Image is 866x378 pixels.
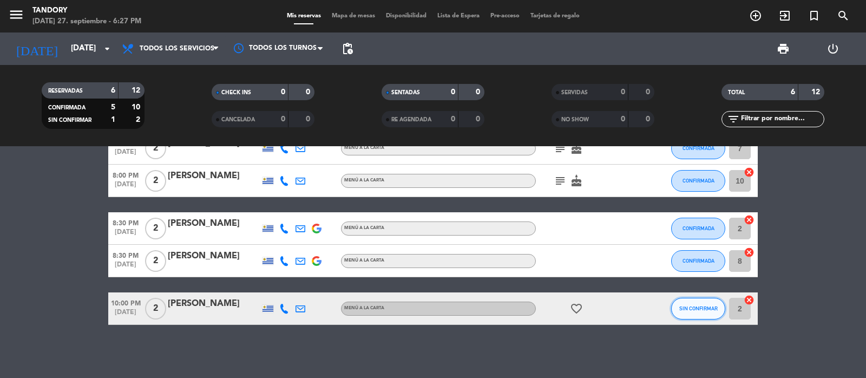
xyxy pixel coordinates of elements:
[111,103,115,111] strong: 5
[646,115,652,123] strong: 0
[451,115,455,123] strong: 0
[391,90,420,95] span: SENTADAS
[683,225,714,231] span: CONFIRMADA
[744,295,755,305] i: cancel
[344,306,384,310] span: MENÚ A LA CARTA
[826,42,839,55] i: power_settings_new
[132,87,142,94] strong: 12
[554,174,567,187] i: subject
[168,297,260,311] div: [PERSON_NAME]
[344,226,384,230] span: MENÚ A LA CARTA
[145,170,166,192] span: 2
[671,250,725,272] button: CONFIRMADA
[48,118,91,123] span: SIN CONFIRMAR
[140,45,214,53] span: Todos los servicios
[621,88,625,96] strong: 0
[808,9,821,22] i: turned_in_not
[108,229,143,241] span: [DATE]
[554,142,567,155] i: subject
[561,90,588,95] span: SERVIDAS
[221,90,251,95] span: CHECK INS
[671,218,725,239] button: CONFIRMADA
[145,298,166,320] span: 2
[671,138,725,159] button: CONFIRMADA
[791,88,795,96] strong: 6
[749,9,762,22] i: add_circle_outline
[646,88,652,96] strong: 0
[108,249,143,261] span: 8:30 PM
[48,105,86,110] span: CONFIRMADA
[671,170,725,192] button: CONFIRMADA
[108,216,143,229] span: 8:30 PM
[221,117,255,122] span: CANCELADA
[740,113,824,125] input: Filtrar por nombre...
[145,250,166,272] span: 2
[744,247,755,258] i: cancel
[108,181,143,193] span: [DATE]
[476,115,482,123] strong: 0
[683,258,714,264] span: CONFIRMADA
[326,13,380,19] span: Mapa de mesas
[8,6,24,23] i: menu
[168,249,260,263] div: [PERSON_NAME]
[108,296,143,309] span: 10:00 PM
[145,138,166,159] span: 2
[312,224,322,233] img: google-logo.png
[728,90,745,95] span: TOTAL
[671,298,725,320] button: SIN CONFIRMAR
[561,117,589,122] span: NO SHOW
[837,9,850,22] i: search
[101,42,114,55] i: arrow_drop_down
[683,178,714,184] span: CONFIRMADA
[621,115,625,123] strong: 0
[341,42,354,55] span: pending_actions
[8,6,24,27] button: menu
[344,146,384,150] span: MENÚ A LA CARTA
[485,13,525,19] span: Pre-acceso
[451,88,455,96] strong: 0
[281,115,285,123] strong: 0
[111,116,115,123] strong: 1
[108,261,143,273] span: [DATE]
[108,309,143,321] span: [DATE]
[8,37,65,61] i: [DATE]
[811,88,822,96] strong: 12
[344,178,384,183] span: MENÚ A LA CARTA
[111,87,115,94] strong: 6
[136,116,142,123] strong: 2
[108,148,143,161] span: [DATE]
[145,218,166,239] span: 2
[391,117,431,122] span: RE AGENDADA
[570,174,583,187] i: cake
[380,13,432,19] span: Disponibilidad
[168,217,260,231] div: [PERSON_NAME]
[808,32,858,65] div: LOG OUT
[312,256,322,266] img: google-logo.png
[281,88,285,96] strong: 0
[306,115,312,123] strong: 0
[281,13,326,19] span: Mis reservas
[570,142,583,155] i: cake
[168,169,260,183] div: [PERSON_NAME]
[432,13,485,19] span: Lista de Espera
[525,13,585,19] span: Tarjetas de regalo
[679,305,718,311] span: SIN CONFIRMAR
[570,302,583,315] i: favorite_border
[727,113,740,126] i: filter_list
[306,88,312,96] strong: 0
[744,167,755,178] i: cancel
[777,42,790,55] span: print
[744,214,755,225] i: cancel
[32,16,141,27] div: [DATE] 27. septiembre - 6:27 PM
[476,88,482,96] strong: 0
[32,5,141,16] div: Tandory
[344,258,384,263] span: MENÚ A LA CARTA
[48,88,83,94] span: RESERVADAS
[132,103,142,111] strong: 10
[778,9,791,22] i: exit_to_app
[108,168,143,181] span: 8:00 PM
[683,145,714,151] span: CONFIRMADA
